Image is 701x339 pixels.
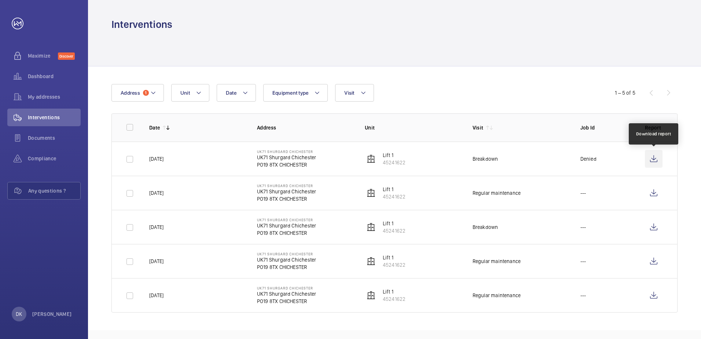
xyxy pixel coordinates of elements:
p: --- [580,223,586,231]
p: [DATE] [149,189,164,197]
p: --- [580,189,586,197]
p: [PERSON_NAME] [32,310,72,318]
p: PO19 8TX CHICHESTER [257,298,316,305]
p: PO19 8TX CHICHESTER [257,161,316,168]
button: Equipment type [263,84,328,102]
p: --- [580,258,586,265]
p: 45241622 [383,261,405,269]
span: Compliance [28,155,81,162]
p: Lift 1 [383,254,405,261]
span: Any questions ? [28,187,80,194]
p: PO19 8TX CHICHESTER [257,263,316,271]
span: Address [121,90,140,96]
p: UK71 Shurgard Chichester [257,183,316,188]
p: Lift 1 [383,288,405,295]
img: elevator.svg [367,223,375,232]
p: [DATE] [149,258,164,265]
img: elevator.svg [367,154,375,163]
button: Date [217,84,256,102]
p: [DATE] [149,155,164,163]
h1: Interventions [111,18,172,31]
p: UK71 Shurgard Chichester [257,188,316,195]
div: Breakdown [473,155,498,163]
span: Discover [58,52,75,60]
p: Date [149,124,160,131]
p: Lift 1 [383,186,405,193]
p: Address [257,124,353,131]
p: UK71 Shurgard Chichester [257,252,316,256]
span: Documents [28,134,81,142]
p: 45241622 [383,159,405,166]
p: 45241622 [383,227,405,234]
span: Equipment type [272,90,309,96]
button: Visit [335,84,374,102]
p: UK71 Shurgard Chichester [257,218,316,222]
p: UK71 Shurgard Chichester [257,286,316,290]
p: UK71 Shurgard Chichester [257,222,316,229]
div: Regular maintenance [473,292,521,299]
p: PO19 8TX CHICHESTER [257,195,316,203]
button: Unit [171,84,209,102]
p: UK71 Shurgard Chichester [257,290,316,298]
p: PO19 8TX CHICHESTER [257,229,316,237]
span: Visit [344,90,354,96]
button: Address1 [111,84,164,102]
div: 1 – 5 of 5 [615,89,635,96]
p: Denied [580,155,597,163]
p: 45241622 [383,193,405,200]
p: [DATE] [149,292,164,299]
p: UK71 Shurgard Chichester [257,149,316,154]
span: 1 [143,90,149,96]
div: Regular maintenance [473,189,521,197]
p: UK71 Shurgard Chichester [257,154,316,161]
span: Maximize [28,52,58,59]
img: elevator.svg [367,189,375,197]
span: Interventions [28,114,81,121]
span: Dashboard [28,73,81,80]
p: Job Id [580,124,633,131]
p: --- [580,292,586,299]
div: Download report [636,131,671,137]
p: [DATE] [149,223,164,231]
div: Regular maintenance [473,258,521,265]
p: DK [16,310,22,318]
p: Unit [365,124,461,131]
span: Unit [180,90,190,96]
p: Lift 1 [383,220,405,227]
img: elevator.svg [367,257,375,266]
p: Lift 1 [383,152,405,159]
img: elevator.svg [367,291,375,300]
div: Breakdown [473,223,498,231]
p: UK71 Shurgard Chichester [257,256,316,263]
p: Visit [473,124,484,131]
span: Date [226,90,236,96]
p: 45241622 [383,295,405,303]
span: My addresses [28,93,81,101]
